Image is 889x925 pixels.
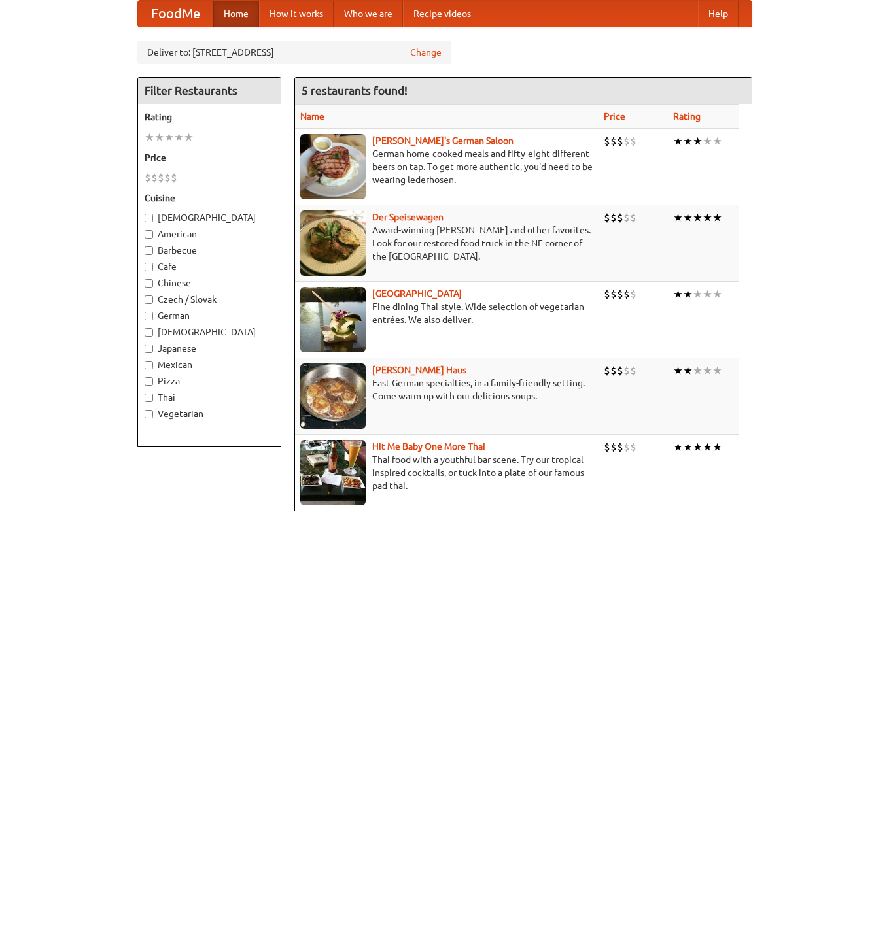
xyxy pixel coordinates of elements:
li: ★ [673,210,683,225]
li: $ [623,363,630,378]
label: Japanese [145,342,274,355]
li: $ [623,210,630,225]
li: $ [617,363,623,378]
a: Price [604,111,625,122]
li: $ [610,134,617,148]
input: Pizza [145,377,153,386]
input: Thai [145,394,153,402]
p: German home-cooked meals and fifty-eight different beers on tap. To get more authentic, you'd nee... [300,147,593,186]
a: [PERSON_NAME] Haus [372,365,466,375]
a: Name [300,111,324,122]
input: [DEMOGRAPHIC_DATA] [145,214,153,222]
li: $ [164,171,171,185]
li: $ [617,210,623,225]
li: ★ [683,134,693,148]
h5: Price [145,151,274,164]
h5: Rating [145,110,274,124]
li: ★ [164,130,174,144]
label: [DEMOGRAPHIC_DATA] [145,326,274,339]
li: $ [630,210,636,225]
a: Hit Me Baby One More Thai [372,441,485,452]
li: $ [630,134,636,148]
a: [GEOGRAPHIC_DATA] [372,288,462,299]
li: $ [604,134,610,148]
input: German [145,312,153,320]
li: $ [604,363,610,378]
li: $ [617,287,623,301]
a: [PERSON_NAME]'s German Saloon [372,135,514,146]
li: ★ [712,287,722,301]
a: How it works [259,1,334,27]
input: Chinese [145,279,153,288]
li: $ [623,287,630,301]
li: ★ [693,210,703,225]
input: Barbecue [145,246,153,255]
label: Chinese [145,277,274,290]
li: ★ [184,130,194,144]
li: ★ [145,130,154,144]
li: ★ [693,134,703,148]
label: Pizza [145,375,274,388]
li: ★ [693,363,703,378]
label: Barbecue [145,244,274,257]
label: Thai [145,391,274,404]
li: $ [604,287,610,301]
li: ★ [703,440,712,454]
li: ★ [683,210,693,225]
label: German [145,309,274,322]
li: ★ [683,363,693,378]
label: Czech / Slovak [145,293,274,306]
li: $ [623,440,630,454]
li: $ [610,363,617,378]
a: Home [213,1,259,27]
p: Thai food with a youthful bar scene. Try our tropical inspired cocktails, or tuck into a plate of... [300,453,593,492]
input: Czech / Slovak [145,295,153,304]
a: Help [698,1,739,27]
li: $ [617,134,623,148]
a: Change [410,46,442,59]
a: FoodMe [138,1,213,27]
a: Recipe videos [403,1,481,27]
li: $ [630,287,636,301]
li: $ [610,440,617,454]
input: [DEMOGRAPHIC_DATA] [145,328,153,337]
label: Mexican [145,358,274,371]
label: American [145,227,274,241]
li: $ [171,171,177,185]
label: Cafe [145,260,274,273]
li: $ [604,210,610,225]
input: Japanese [145,345,153,353]
ng-pluralize: 5 restaurants found! [302,84,408,97]
li: ★ [673,287,683,301]
input: American [145,230,153,239]
a: Rating [673,111,701,122]
li: $ [610,210,617,225]
a: Der Speisewagen [372,212,444,222]
img: esthers.jpg [300,134,366,199]
li: $ [145,171,151,185]
li: $ [151,171,158,185]
img: speisewagen.jpg [300,210,366,276]
input: Mexican [145,361,153,369]
li: $ [158,171,164,185]
li: ★ [683,440,693,454]
p: East German specialties, in a family-friendly setting. Come warm up with our delicious soups. [300,377,593,403]
li: ★ [703,287,712,301]
li: $ [617,440,623,454]
p: Fine dining Thai-style. Wide selection of vegetarian entrées. We also deliver. [300,300,593,326]
li: $ [630,440,636,454]
li: ★ [712,134,722,148]
li: ★ [712,363,722,378]
li: ★ [683,287,693,301]
li: ★ [693,440,703,454]
li: ★ [174,130,184,144]
a: Who we are [334,1,403,27]
li: ★ [712,210,722,225]
li: ★ [693,287,703,301]
img: satay.jpg [300,287,366,352]
input: Cafe [145,263,153,271]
